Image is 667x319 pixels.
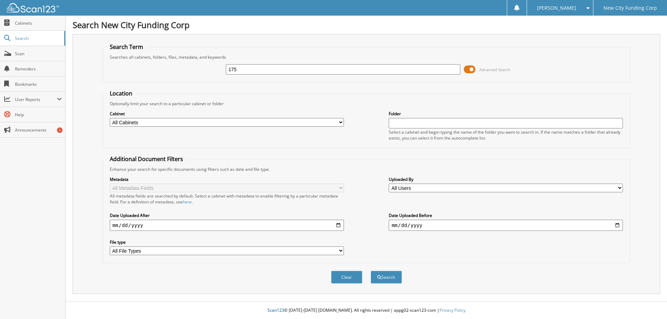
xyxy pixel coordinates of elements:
span: Scan123 [267,307,284,313]
div: © [DATE]-[DATE] [DOMAIN_NAME]. All rights reserved | appg02-scan123-com | [66,302,667,319]
input: start [110,220,344,231]
span: Help [15,112,62,118]
legend: Location [106,90,136,97]
label: Uploaded By [389,176,623,182]
div: Select a cabinet and begin typing the name of the folder you want to search in. If the name match... [389,129,623,141]
h1: Search New City Funding Corp [73,19,660,31]
div: Optionally limit your search to a particular cabinet or folder [106,101,627,107]
label: Metadata [110,176,344,182]
span: Bookmarks [15,81,62,87]
a: Privacy Policy [439,307,466,313]
div: Enhance your search for specific documents using filters such as date and file type. [106,166,627,172]
div: 1 [57,127,63,133]
label: Date Uploaded After [110,212,344,218]
iframe: Chat Widget [632,286,667,319]
button: Clear [331,271,362,284]
legend: Additional Document Filters [106,155,187,163]
a: here [183,199,192,205]
legend: Search Term [106,43,147,51]
span: User Reports [15,96,57,102]
div: Searches all cabinets, folders, files, metadata, and keywords [106,54,627,60]
img: scan123-logo-white.svg [7,3,59,12]
label: Date Uploaded Before [389,212,623,218]
span: Scan [15,51,62,57]
label: Folder [389,111,623,117]
span: Search [15,35,61,41]
span: Advanced Search [479,67,510,72]
span: New City Funding Corp [603,6,657,10]
span: [PERSON_NAME] [537,6,576,10]
span: Reminders [15,66,62,72]
div: All metadata fields are searched by default. Select a cabinet with metadata to enable filtering b... [110,193,344,205]
button: Search [371,271,402,284]
span: Announcements [15,127,62,133]
label: Cabinet [110,111,344,117]
label: File type [110,239,344,245]
input: end [389,220,623,231]
span: Cabinets [15,20,62,26]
